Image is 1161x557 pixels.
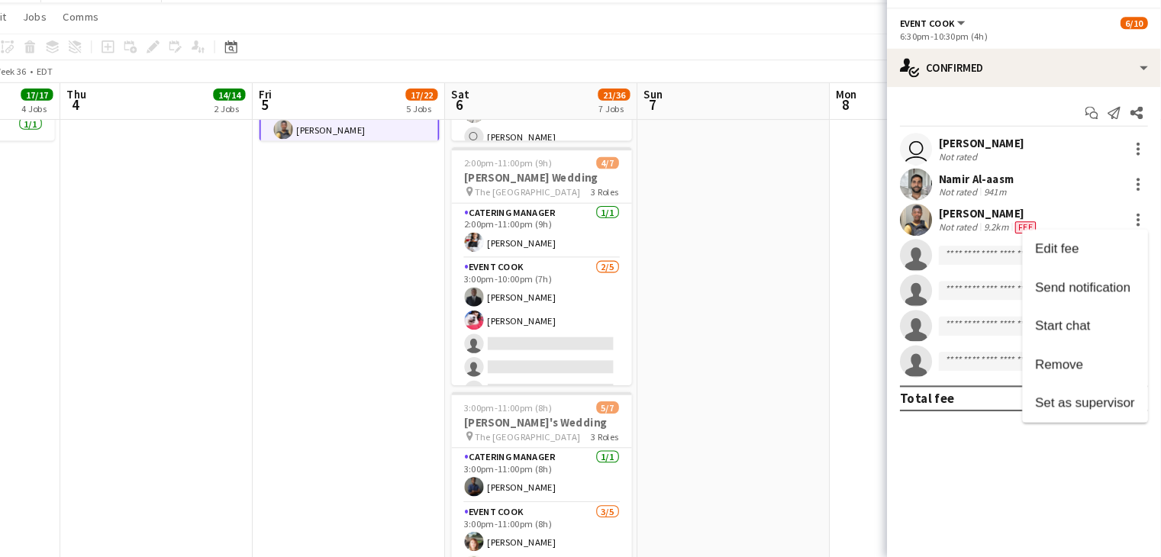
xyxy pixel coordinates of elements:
[1030,246,1149,282] button: Edit fee
[1030,392,1149,429] button: Set as supervisor
[1030,319,1149,356] button: Start chat
[1042,330,1094,343] span: Start chat
[1042,367,1088,380] span: Remove
[1030,356,1149,392] button: Remove
[1042,404,1137,417] span: Set as supervisor
[1042,294,1132,307] span: Send notification
[1042,257,1083,270] span: Edit fee
[1030,282,1149,319] button: Send notification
